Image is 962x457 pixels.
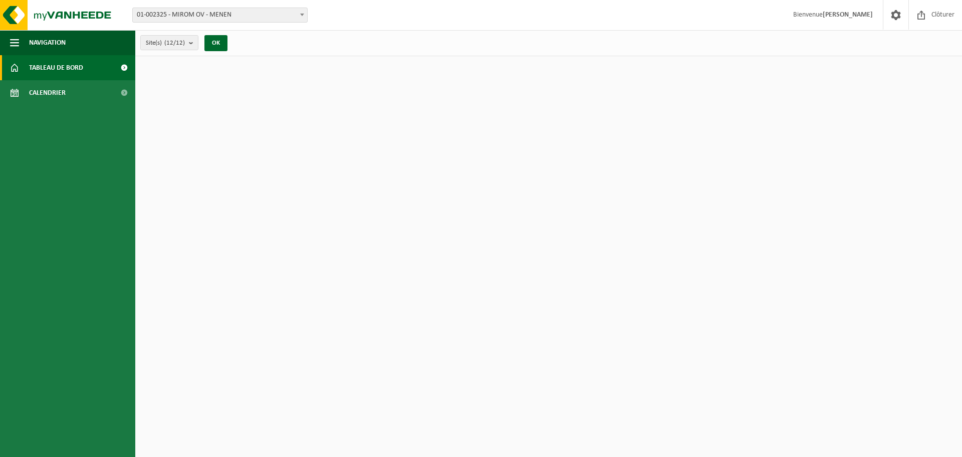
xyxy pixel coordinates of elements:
span: Navigation [29,30,66,55]
span: 01-002325 - MIROM OV - MENEN [133,8,307,22]
span: Site(s) [146,36,185,51]
strong: [PERSON_NAME] [823,11,873,19]
span: Tableau de bord [29,55,83,80]
button: Site(s)(12/12) [140,35,198,50]
span: Calendrier [29,80,66,105]
button: OK [204,35,227,51]
span: 01-002325 - MIROM OV - MENEN [132,8,308,23]
count: (12/12) [164,40,185,46]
